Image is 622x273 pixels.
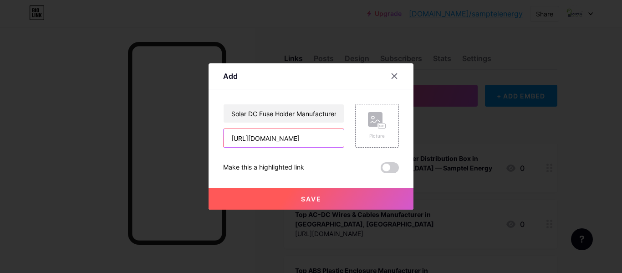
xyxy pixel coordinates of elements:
[224,104,344,123] input: Title
[223,162,304,173] div: Make this a highlighted link
[368,133,386,139] div: Picture
[224,129,344,147] input: URL
[301,195,321,203] span: Save
[223,71,238,82] div: Add
[209,188,413,210] button: Save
